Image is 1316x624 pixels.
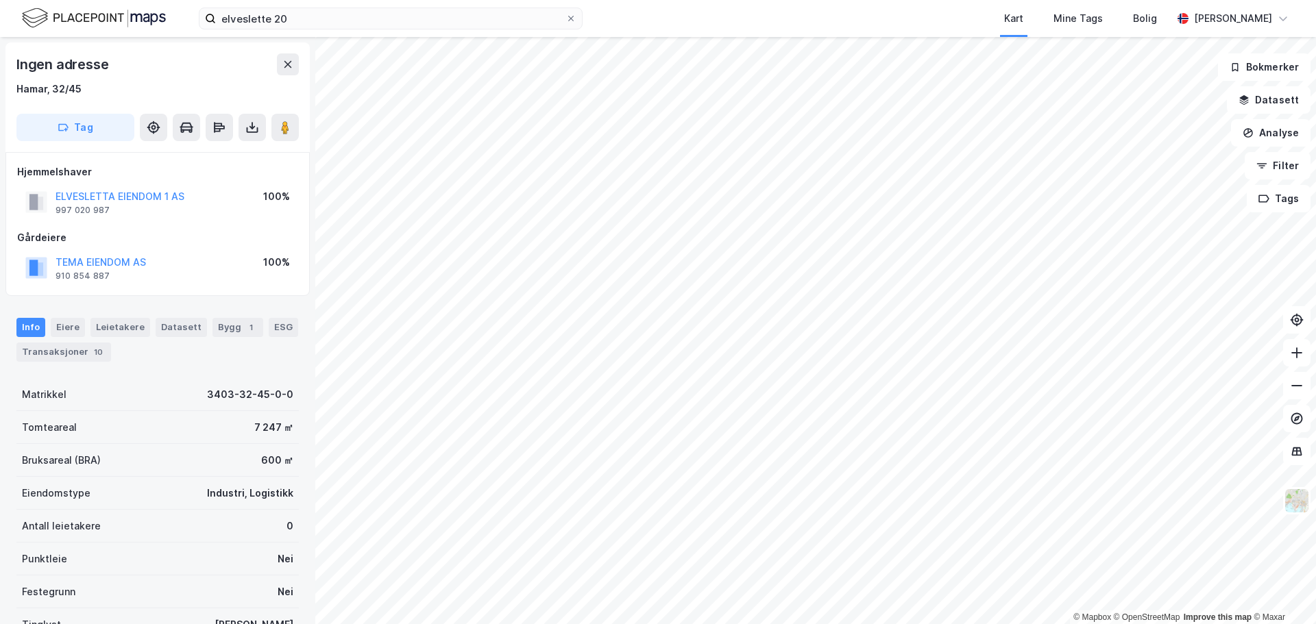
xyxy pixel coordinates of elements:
div: Nei [278,584,293,600]
div: Festegrunn [22,584,75,600]
div: 1 [244,321,258,334]
img: Z [1284,488,1310,514]
div: Eiendomstype [22,485,90,501]
div: Gårdeiere [17,229,298,246]
button: Datasett [1227,86,1311,114]
div: Nei [278,551,293,567]
button: Bokmerker [1218,53,1311,81]
div: Bolig [1133,10,1157,27]
div: Mine Tags [1053,10,1103,27]
a: OpenStreetMap [1114,612,1180,622]
div: Matrikkel [22,386,66,403]
a: Improve this map [1184,612,1252,622]
div: Transaksjoner [16,342,111,362]
div: 3403-32-45-0-0 [207,386,293,403]
div: Eiere [51,318,85,337]
div: 997 020 987 [56,205,110,216]
div: Bygg [212,318,263,337]
input: Søk på adresse, matrikkel, gårdeiere, leietakere eller personer [216,8,565,29]
button: Analyse [1231,119,1311,147]
iframe: Chat Widget [1247,558,1316,624]
div: 600 ㎡ [261,452,293,469]
div: 10 [91,345,106,359]
div: Datasett [156,318,207,337]
div: Ingen adresse [16,53,111,75]
div: 100% [263,188,290,205]
div: Industri, Logistikk [207,485,293,501]
div: Tomteareal [22,419,77,436]
a: Mapbox [1073,612,1111,622]
div: 7 247 ㎡ [254,419,293,436]
div: Leietakere [90,318,150,337]
div: Hamar, 32/45 [16,81,82,97]
div: [PERSON_NAME] [1194,10,1272,27]
div: Bruksareal (BRA) [22,452,101,469]
button: Tags [1247,185,1311,212]
div: 0 [287,518,293,534]
div: 910 854 887 [56,271,110,282]
button: Filter [1245,152,1311,179]
div: Hjemmelshaver [17,164,298,180]
div: Punktleie [22,551,67,567]
img: logo.f888ab2527a4732fd821a326f86c7f29.svg [22,6,166,30]
div: Info [16,318,45,337]
div: 100% [263,254,290,271]
div: Kart [1004,10,1023,27]
div: ESG [269,318,298,337]
button: Tag [16,114,134,141]
div: Antall leietakere [22,518,101,534]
